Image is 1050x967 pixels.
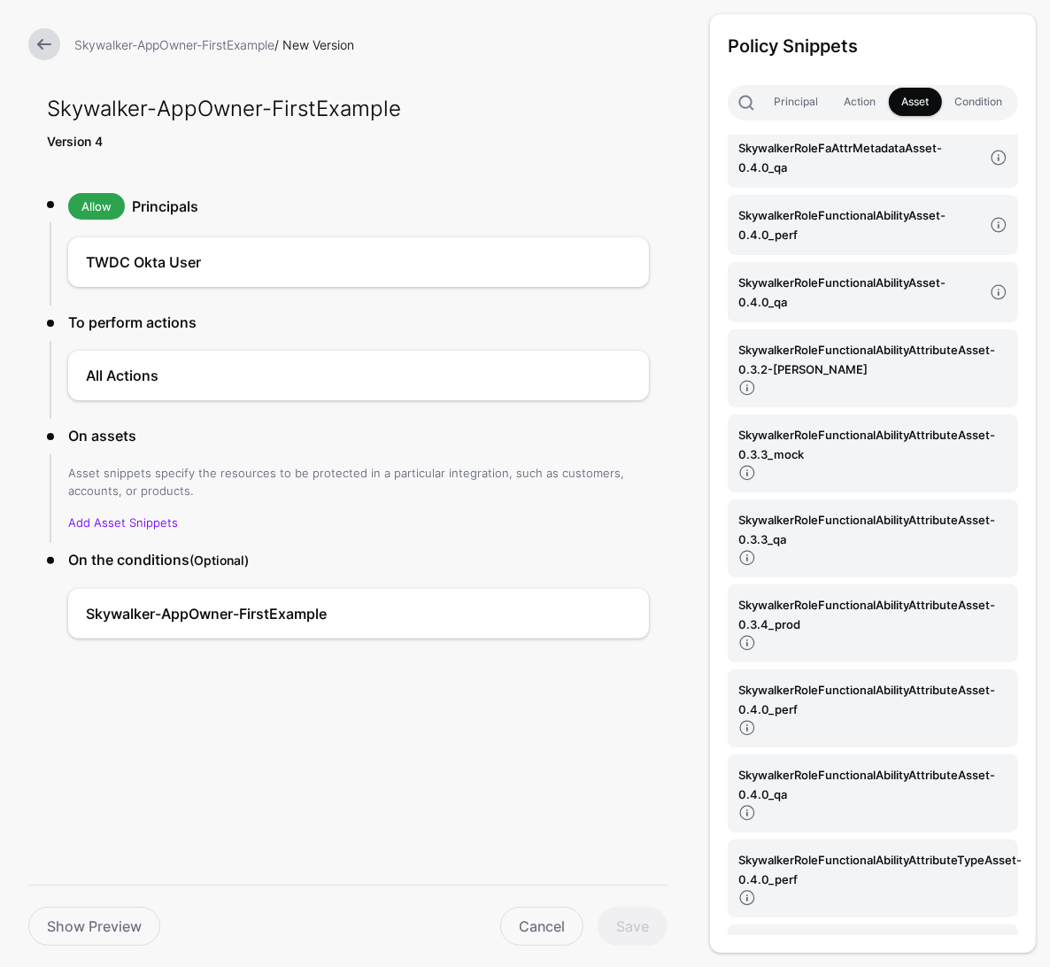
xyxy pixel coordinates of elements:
[86,251,578,273] h4: TWDC Okta User
[889,88,942,116] a: Asset
[831,88,889,116] a: Action
[68,464,649,499] p: Asset snippets specify the resources to be protected in a particular integration, such as custome...
[738,510,1008,549] h4: SkywalkerRoleFunctionalAbilityAttributeAsset-0.3.3_qa
[132,196,649,217] h3: Principals
[728,32,1018,60] h3: Policy Snippets
[500,907,583,946] a: Cancel
[74,37,274,52] a: Skywalker-AppOwner-FirstExample
[738,850,1008,889] h4: SkywalkerRoleFunctionalAbilityAttributeTypeAsset-0.4.0_perf
[189,553,249,568] small: (Optional)
[738,340,1008,379] h4: SkywalkerRoleFunctionalAbilityAttributeAsset-0.3.2-[PERSON_NAME]
[47,93,649,125] h2: Skywalker-AppOwner-FirstExample
[67,35,675,54] div: / New Version
[761,88,831,116] a: Principal
[86,365,578,386] h4: All Actions
[942,88,1015,116] a: Condition
[738,595,1008,634] h4: SkywalkerRoleFunctionalAbilityAttributeAsset-0.3.4_prod
[47,134,103,149] strong: Version 4
[738,138,983,177] h4: SkywalkerRoleFaAttrMetadataAsset-0.4.0_qa
[28,907,160,946] a: Show Preview
[738,765,1008,804] h4: SkywalkerRoleFunctionalAbilityAttributeAsset-0.4.0_qa
[738,680,1008,719] h4: SkywalkerRoleFunctionalAbilityAttributeAsset-0.4.0_perf
[68,193,125,220] span: Allow
[68,515,178,530] a: Add Asset Snippets
[86,603,578,624] h4: Skywalker-AppOwner-FirstExample
[738,273,983,312] h4: SkywalkerRoleFunctionalAbilityAsset-0.4.0_qa
[68,312,649,333] h3: To perform actions
[68,425,649,446] h3: On assets
[68,549,649,571] h3: On the conditions
[738,205,983,244] h4: SkywalkerRoleFunctionalAbilityAsset-0.4.0_perf
[738,425,1008,464] h4: SkywalkerRoleFunctionalAbilityAttributeAsset-0.3.3_mock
